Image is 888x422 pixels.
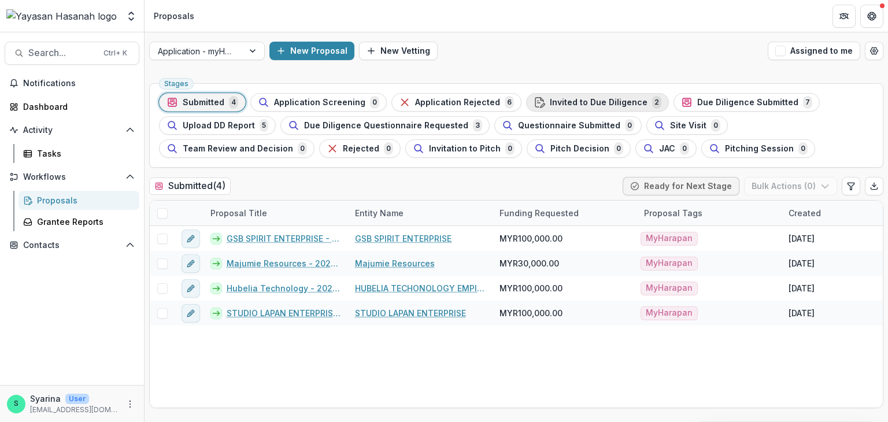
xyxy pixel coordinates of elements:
span: 0 [625,119,634,132]
span: JAC [659,144,675,154]
div: Proposals [37,194,130,206]
a: STUDIO LAPAN ENTERPRISE [355,307,466,319]
span: Site Visit [670,121,706,131]
span: Invitation to Pitch [429,144,501,154]
p: User [65,394,89,404]
div: Tasks [37,147,130,160]
button: Application Rejected6 [391,93,521,112]
div: Dashboard [23,101,130,113]
button: Edit table settings [842,177,860,195]
span: Notifications [23,79,135,88]
p: Syarina [30,393,61,405]
span: MYR100,000.00 [499,307,563,319]
button: Open entity switcher [123,5,139,28]
button: Rejected0 [319,139,401,158]
div: Proposal Title [203,201,348,225]
span: Application Screening [274,98,365,108]
a: GSB SPIRIT ENTERPRISE [355,232,452,245]
a: Majumie Resources - 2025 - HSEF2025 - myHarapan [227,257,341,269]
div: [DATE] [789,307,815,319]
p: [EMAIL_ADDRESS][DOMAIN_NAME] [30,405,119,415]
span: 0 [384,142,393,155]
a: HUBELIA TECHONOLOGY EMPIRE [355,282,486,294]
a: Dashboard [5,97,139,116]
button: Partners [832,5,856,28]
button: Open Activity [5,121,139,139]
a: STUDIO LAPAN ENTERPRISE - 2025 - HSEF2025 - Satu Creative [227,307,341,319]
button: Get Help [860,5,883,28]
span: Contacts [23,240,121,250]
button: edit [182,254,200,273]
div: Entity Name [348,201,493,225]
span: Submitted [183,98,224,108]
span: 0 [298,142,307,155]
button: JAC0 [635,139,697,158]
span: Rejected [343,144,379,154]
button: New Proposal [269,42,354,60]
span: 4 [229,96,238,109]
button: Team Review and Decision0 [159,139,314,158]
button: Pitch Decision0 [527,139,631,158]
div: Funding Requested [493,201,637,225]
a: Tasks [18,144,139,163]
span: 3 [473,119,482,132]
img: Yayasan Hasanah logo [6,9,117,23]
button: Bulk Actions (0) [744,177,837,195]
nav: breadcrumb [149,8,199,24]
button: Export table data [865,177,883,195]
button: Application Screening0 [250,93,387,112]
div: Grantee Reports [37,216,130,228]
div: [DATE] [789,257,815,269]
button: Site Visit0 [646,116,728,135]
span: MYR100,000.00 [499,232,563,245]
button: Search... [5,42,139,65]
a: Grantee Reports [18,212,139,231]
span: 7 [803,96,812,109]
span: MYR100,000.00 [499,282,563,294]
span: 0 [680,142,689,155]
span: 6 [505,96,514,109]
button: Open Contacts [5,236,139,254]
span: Activity [23,125,121,135]
button: edit [182,279,200,298]
span: 0 [614,142,623,155]
span: Search... [28,47,97,58]
span: MYR30,000.00 [499,257,559,269]
div: Syarina [14,400,18,408]
div: Funding Requested [493,207,586,219]
button: New Vetting [359,42,438,60]
button: Assigned to me [768,42,860,60]
button: Invited to Due Diligence2 [526,93,669,112]
span: Application Rejected [415,98,500,108]
button: Submitted4 [159,93,246,112]
button: Due Diligence Submitted7 [674,93,820,112]
div: Entity Name [348,207,410,219]
span: 0 [711,119,720,132]
button: Upload DD Report5 [159,116,276,135]
div: [DATE] [789,282,815,294]
a: Proposals [18,191,139,210]
button: Pitching Session0 [701,139,815,158]
div: Created [782,207,828,219]
span: Pitching Session [725,144,794,154]
a: Majumie Resources [355,257,435,269]
span: 5 [260,119,268,132]
span: Pitch Decision [550,144,609,154]
span: 0 [505,142,515,155]
span: Due Diligence Questionnaire Requested [304,121,468,131]
div: Ctrl + K [101,47,129,60]
div: Proposal Tags [637,201,782,225]
span: Team Review and Decision [183,144,293,154]
button: Invitation to Pitch0 [405,139,522,158]
span: Stages [164,80,188,88]
button: Ready for Next Stage [623,177,739,195]
span: 0 [798,142,808,155]
span: 2 [652,96,661,109]
span: Workflows [23,172,121,182]
span: 0 [370,96,379,109]
button: More [123,397,137,411]
button: Open Workflows [5,168,139,186]
button: Notifications [5,74,139,92]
